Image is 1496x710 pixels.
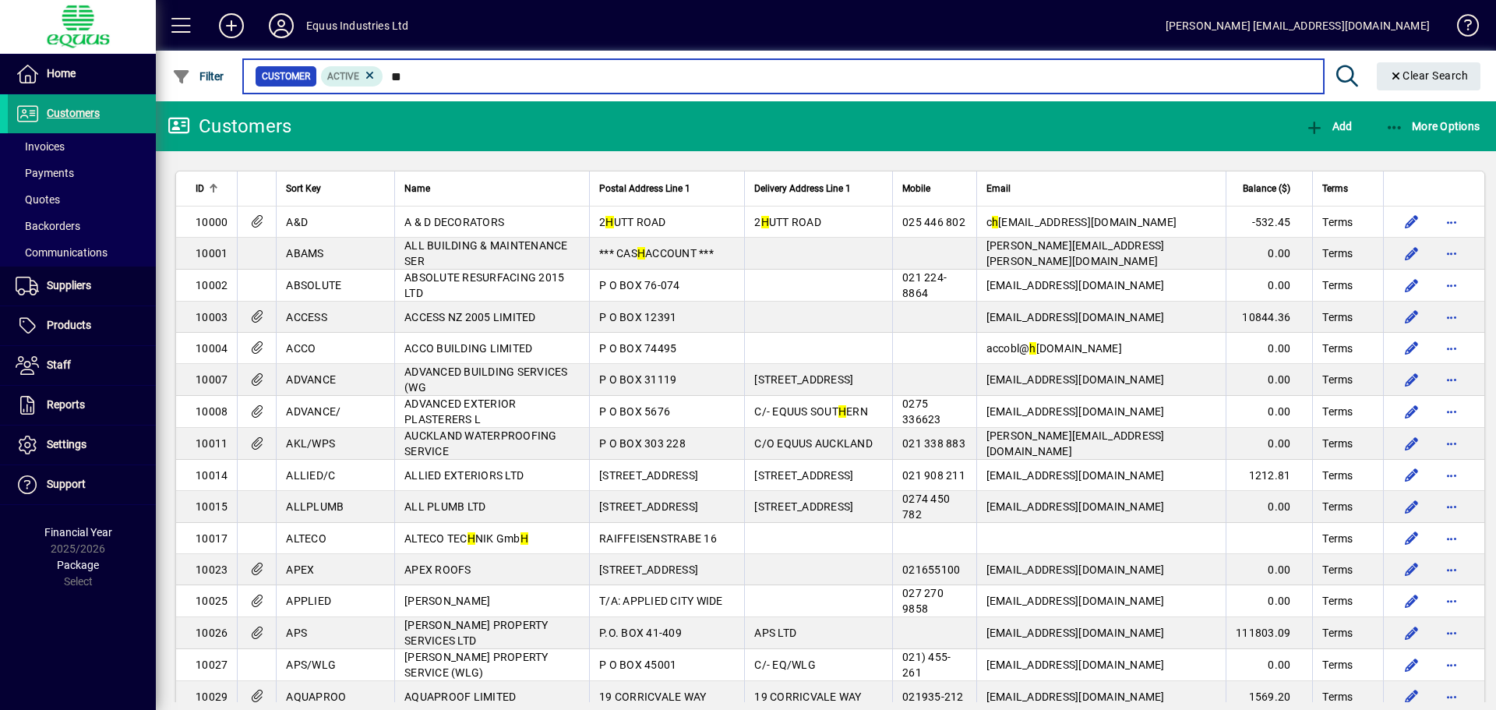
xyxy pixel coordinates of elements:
button: More options [1440,588,1465,613]
span: Settings [47,438,86,450]
span: 0274 450 782 [902,493,950,521]
span: 19 CORRICVALE WAY [599,691,706,703]
span: APS [286,627,307,639]
a: Quotes [8,186,156,213]
span: 10027 [196,659,228,671]
span: AQUAPROOF LIMITED [404,691,516,703]
span: [EMAIL_ADDRESS][DOMAIN_NAME] [986,659,1165,671]
span: ABSOLUTE [286,279,341,291]
span: Terms [1322,277,1353,293]
span: [EMAIL_ADDRESS][DOMAIN_NAME] [986,500,1165,513]
span: Reports [47,398,85,411]
button: More options [1440,620,1465,645]
span: 021 338 883 [902,437,965,450]
div: Customers [168,114,291,139]
span: Products [47,319,91,331]
button: More options [1440,336,1465,361]
span: T/A: APPLIED CITY WIDE [599,595,723,607]
span: 10000 [196,216,228,228]
span: Terms [1322,404,1353,419]
td: 0.00 [1226,238,1312,270]
span: 10025 [196,595,228,607]
button: More options [1440,494,1465,519]
span: [PERSON_NAME] PROPERTY SERVICES LTD [404,619,549,647]
span: ALLIED/C [286,469,335,482]
button: More options [1440,526,1465,551]
span: AUCKLAND WATERPROOFING SERVICE [404,429,557,457]
span: ADVANCE/ [286,405,340,418]
span: Terms [1322,341,1353,356]
span: [STREET_ADDRESS] [754,373,853,386]
button: Clear [1377,62,1481,90]
span: Filter [172,70,224,83]
span: 19 CORRICVALE WAY [754,691,861,703]
span: [STREET_ADDRESS] [599,563,698,576]
span: Terms [1322,689,1353,705]
span: ALL PLUMB LTD [404,500,485,513]
span: RAIFFEISENSTRABE 16 [599,532,717,545]
span: C/- EQUUS SOUT ERN [754,405,868,418]
span: [EMAIL_ADDRESS][DOMAIN_NAME] [986,373,1165,386]
td: 0.00 [1226,364,1312,396]
span: P O BOX 76-074 [599,279,680,291]
button: Edit [1399,557,1424,582]
span: 10004 [196,342,228,355]
button: Edit [1399,463,1424,488]
span: Active [327,71,359,82]
button: Edit [1399,399,1424,424]
button: Edit [1399,367,1424,392]
span: A & D DECORATORS [404,216,504,228]
span: Email [986,180,1011,197]
span: Terms [1322,309,1353,325]
button: More options [1440,557,1465,582]
span: Mobile [902,180,930,197]
span: Financial Year [44,526,112,539]
span: [EMAIL_ADDRESS][DOMAIN_NAME] [986,627,1165,639]
span: accobl@ [DOMAIN_NAME] [986,342,1122,355]
a: Payments [8,160,156,186]
td: 1212.81 [1226,460,1312,491]
span: 10008 [196,405,228,418]
span: P.O. BOX 41-409 [599,627,682,639]
span: ACCO BUILDING LIMITED [404,342,532,355]
span: [STREET_ADDRESS] [754,500,853,513]
span: Communications [16,246,108,259]
a: Reports [8,386,156,425]
span: 10002 [196,279,228,291]
span: ADVANCE [286,373,336,386]
td: 0.00 [1226,491,1312,523]
span: ALLPLUMB [286,500,344,513]
span: Balance ($) [1243,180,1290,197]
em: H [637,247,645,260]
a: Communications [8,239,156,266]
span: Terms [1322,214,1353,230]
span: Payments [16,167,74,179]
span: [EMAIL_ADDRESS][DOMAIN_NAME] [986,595,1165,607]
button: More options [1440,463,1465,488]
span: [PERSON_NAME] [404,595,490,607]
span: [EMAIL_ADDRESS][DOMAIN_NAME] [986,469,1165,482]
span: APS LTD [754,627,796,639]
span: 10007 [196,373,228,386]
span: [PERSON_NAME] PROPERTY SERVICE (WLG) [404,651,549,679]
span: Terms [1322,531,1353,546]
span: Add [1305,120,1352,132]
td: 0.00 [1226,333,1312,364]
span: C/O EQUUS AUCKLAND [754,437,873,450]
div: Mobile [902,180,967,197]
span: Terms [1322,625,1353,641]
span: ADVANCED EXTERIOR PLASTERERS L [404,397,516,426]
span: 10023 [196,563,228,576]
a: Settings [8,426,156,465]
button: More options [1440,367,1465,392]
div: Equus Industries Ltd [306,13,409,38]
span: P O BOX 31119 [599,373,676,386]
button: More options [1440,273,1465,298]
span: 021935-212 [902,691,964,703]
span: AQUAPROO [286,691,346,703]
span: 10014 [196,469,228,482]
span: ACCESS [286,311,327,323]
span: Clear Search [1389,69,1469,82]
span: [EMAIL_ADDRESS][DOMAIN_NAME] [986,691,1165,703]
span: 0275 336623 [902,397,941,426]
